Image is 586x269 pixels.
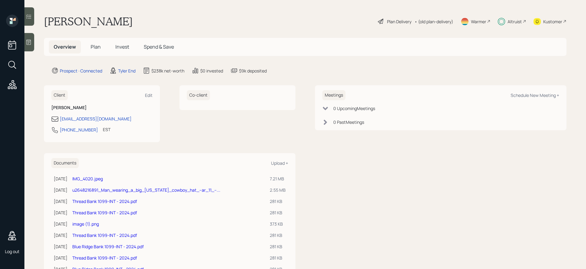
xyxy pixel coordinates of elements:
div: 2.55 MB [270,187,286,193]
div: EST [103,126,110,133]
h6: Client [51,90,68,100]
div: Kustomer [543,18,562,25]
div: [DATE] [54,243,67,250]
div: Edit [145,92,153,98]
a: Thread Bank 1099-INT - 2024.pdf [72,210,137,216]
div: [DATE] [54,198,67,205]
span: Plan [91,43,101,50]
a: Thread Bank 1099-INT - 2024.pdf [72,232,137,238]
div: $9k deposited [239,68,267,74]
div: Schedule New Meeting + [511,92,559,98]
div: [DATE] [54,255,67,261]
div: Tyler End [118,68,136,74]
div: Prospect · Connected [60,68,102,74]
div: 0 Upcoming Meeting s [333,105,375,112]
a: u2648216891_Man_wearing_a_big_[US_STATE]_cowboy_hat_--ar_11_--... [72,187,220,193]
h6: Documents [51,158,79,168]
div: 0 Past Meeting s [333,119,364,125]
span: Overview [54,43,76,50]
div: 373 KB [270,221,286,227]
div: Altruist [508,18,522,25]
h6: Co-client [187,90,210,100]
a: Thread Bank 1099-INT - 2024.pdf [72,255,137,261]
div: $238k net-worth [151,68,184,74]
a: IMG_4020.jpeg [72,176,103,182]
div: 281 KB [270,209,286,216]
div: Plan Delivery [387,18,411,25]
h6: Meetings [322,90,345,100]
div: Warmer [471,18,486,25]
div: [PHONE_NUMBER] [60,127,98,133]
div: • (old plan-delivery) [414,18,453,25]
div: 281 KB [270,198,286,205]
span: Spend & Save [144,43,174,50]
div: Log out [5,249,20,254]
div: 281 KB [270,243,286,250]
a: Blue Ridge Bank 1099-INT - 2024.pdf [72,244,144,249]
div: 281 KB [270,255,286,261]
div: Upload + [271,160,288,166]
span: Invest [115,43,129,50]
a: Thread Bank 1099-INT - 2024.pdf [72,198,137,204]
div: [DATE] [54,209,67,216]
div: [DATE] [54,175,67,182]
div: 281 KB [270,232,286,238]
div: [EMAIL_ADDRESS][DOMAIN_NAME] [60,116,132,122]
h6: [PERSON_NAME] [51,105,153,110]
a: image (1).png [72,221,99,227]
h1: [PERSON_NAME] [44,15,133,28]
div: [DATE] [54,232,67,238]
div: [DATE] [54,221,67,227]
div: 7.21 MB [270,175,286,182]
div: $0 invested [200,68,223,74]
div: [DATE] [54,187,67,193]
